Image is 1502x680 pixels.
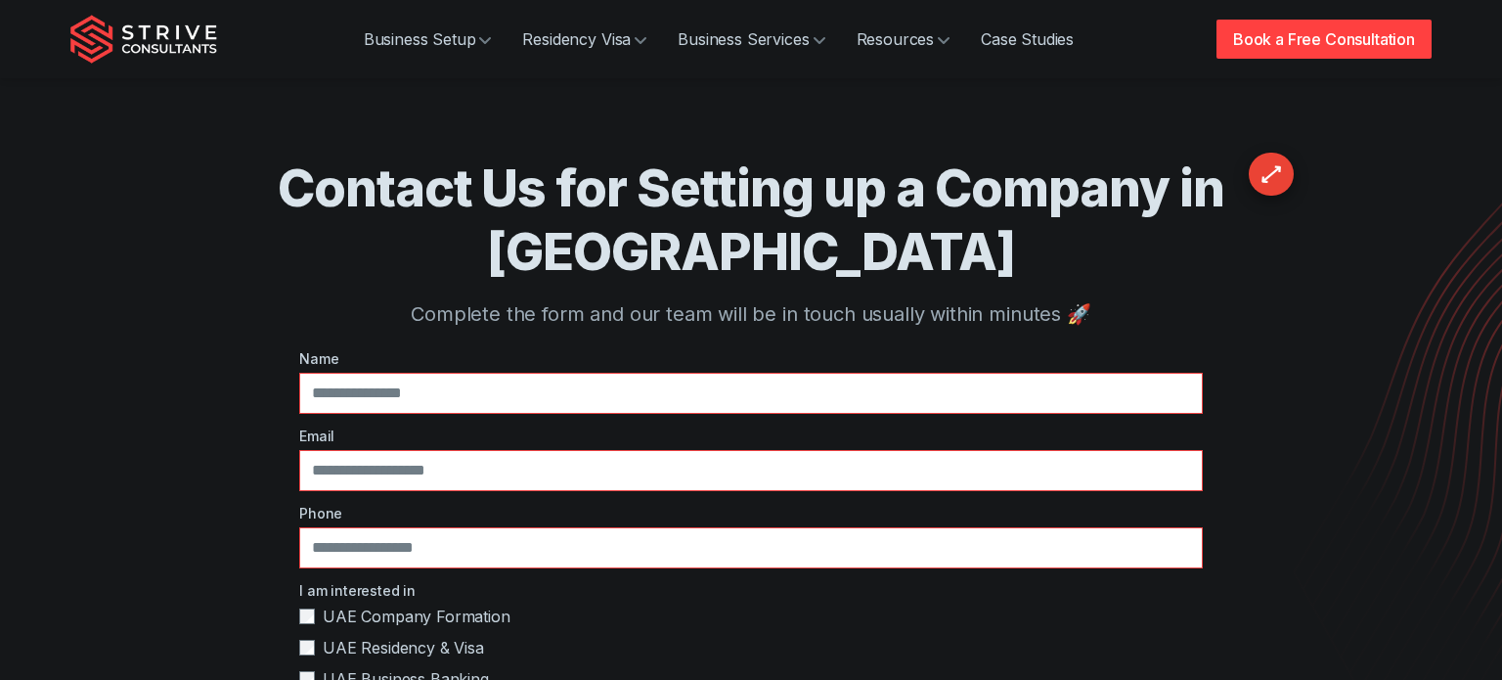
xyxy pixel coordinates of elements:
[348,20,508,59] a: Business Setup
[299,426,1203,446] label: Email
[965,20,1089,59] a: Case Studies
[323,605,510,628] span: UAE Company Formation
[507,20,662,59] a: Residency Visa
[662,20,840,59] a: Business Services
[1216,20,1432,59] a: Book a Free Consultation
[299,580,1203,601] label: I am interested in
[70,15,217,64] img: Strive Consultants
[149,157,1353,284] h1: Contact Us for Setting up a Company in [GEOGRAPHIC_DATA]
[299,348,1203,369] label: Name
[149,299,1353,329] p: Complete the form and our team will be in touch usually within minutes 🚀
[299,609,315,624] input: UAE Company Formation
[299,640,315,656] input: UAE Residency & Visa
[299,503,1203,523] label: Phone
[323,636,484,659] span: UAE Residency & Visa
[1253,156,1289,192] div: ⟷
[841,20,966,59] a: Resources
